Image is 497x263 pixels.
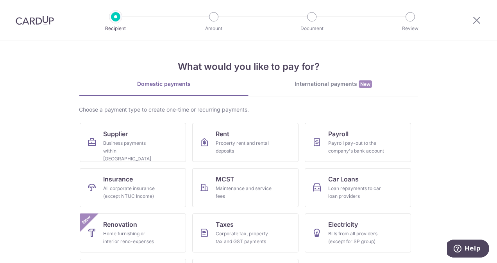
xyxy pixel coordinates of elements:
[192,123,299,162] a: RentProperty rent and rental deposits
[216,185,272,200] div: Maintenance and service fees
[103,220,137,229] span: Renovation
[79,106,418,114] div: Choose a payment type to create one-time or recurring payments.
[103,129,128,139] span: Supplier
[305,213,411,252] a: ElectricityBills from all providers (except for SP group)
[359,80,372,88] span: New
[87,25,145,32] p: Recipient
[18,5,34,12] span: Help
[328,174,359,184] span: Car Loans
[447,240,489,259] iframe: Opens a widget where you can find more information
[80,168,186,207] a: InsuranceAll corporate insurance (except NTUC Income)
[80,213,186,252] a: RenovationHome furnishing or interior reno-expensesNew
[216,230,272,245] div: Corporate tax, property tax and GST payments
[79,80,248,88] div: Domestic payments
[80,213,93,226] span: New
[328,129,349,139] span: Payroll
[216,174,234,184] span: MCST
[103,230,159,245] div: Home furnishing or interior reno-expenses
[216,139,272,155] div: Property rent and rental deposits
[16,16,54,25] img: CardUp
[216,129,229,139] span: Rent
[328,139,384,155] div: Payroll pay-out to the company's bank account
[328,230,384,245] div: Bills from all providers (except for SP group)
[328,185,384,200] div: Loan repayments to car loan providers
[305,168,411,207] a: Car LoansLoan repayments to car loan providers
[192,213,299,252] a: TaxesCorporate tax, property tax and GST payments
[103,139,159,163] div: Business payments within [GEOGRAPHIC_DATA]
[103,174,133,184] span: Insurance
[192,168,299,207] a: MCSTMaintenance and service fees
[185,25,243,32] p: Amount
[216,220,234,229] span: Taxes
[79,60,418,74] h4: What would you like to pay for?
[283,25,341,32] p: Document
[305,123,411,162] a: PayrollPayroll pay-out to the company's bank account
[80,123,186,162] a: SupplierBusiness payments within [GEOGRAPHIC_DATA]
[248,80,418,88] div: International payments
[328,220,358,229] span: Electricity
[103,185,159,200] div: All corporate insurance (except NTUC Income)
[381,25,439,32] p: Review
